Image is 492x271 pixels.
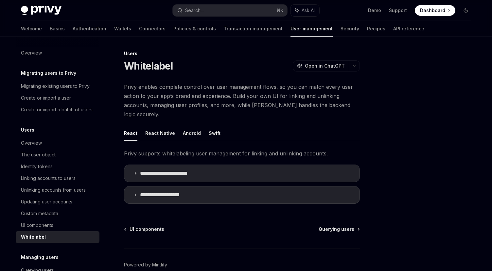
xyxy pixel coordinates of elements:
[16,92,99,104] a: Create or import a user
[319,226,359,232] a: Querying users
[124,125,137,141] button: React
[393,21,424,37] a: API reference
[290,21,333,37] a: User management
[16,161,99,172] a: Identity tokens
[341,21,359,37] a: Security
[124,60,173,72] h1: Whitelabel
[185,7,203,14] div: Search...
[173,21,216,37] a: Policies & controls
[21,186,86,194] div: Unlinking accounts from users
[415,5,455,16] a: Dashboard
[21,174,76,182] div: Linking accounts to users
[21,151,56,159] div: The user object
[124,82,360,119] span: Privy enables complete control over user management flows, so you can match every user action to ...
[21,163,53,170] div: Identity tokens
[276,8,283,13] span: ⌘ K
[21,106,93,114] div: Create or import a batch of users
[302,7,315,14] span: Ask AI
[305,63,345,69] span: Open in ChatGPT
[16,137,99,149] a: Overview
[124,262,167,268] a: Powered by Mintlify
[16,231,99,243] a: Whitelabel
[21,82,90,90] div: Migrating existing users to Privy
[21,6,61,15] img: dark logo
[130,226,164,232] span: UI components
[114,21,131,37] a: Wallets
[21,221,53,229] div: UI components
[224,21,283,37] a: Transaction management
[16,219,99,231] a: UI components
[50,21,65,37] a: Basics
[293,60,349,72] button: Open in ChatGPT
[16,149,99,161] a: The user object
[209,125,220,141] button: Swift
[21,69,76,77] h5: Migrating users to Privy
[173,5,287,16] button: Search...⌘K
[367,21,385,37] a: Recipes
[461,5,471,16] button: Toggle dark mode
[125,226,164,232] a: UI components
[16,196,99,208] a: Updating user accounts
[16,47,99,59] a: Overview
[319,226,354,232] span: Querying users
[16,80,99,92] a: Migrating existing users to Privy
[139,21,166,37] a: Connectors
[124,50,360,57] div: Users
[21,126,34,134] h5: Users
[73,21,106,37] a: Authentication
[290,5,319,16] button: Ask AI
[389,7,407,14] a: Support
[21,139,42,147] div: Overview
[21,210,58,217] div: Custom metadata
[183,125,201,141] button: Android
[145,125,175,141] button: React Native
[21,198,72,206] div: Updating user accounts
[21,233,46,241] div: Whitelabel
[420,7,445,14] span: Dashboard
[21,49,42,57] div: Overview
[16,184,99,196] a: Unlinking accounts from users
[21,253,59,261] h5: Managing users
[124,149,360,158] span: Privy supports whitelabeling user management for linking and unlinking accounts.
[16,172,99,184] a: Linking accounts to users
[21,94,71,102] div: Create or import a user
[16,208,99,219] a: Custom metadata
[368,7,381,14] a: Demo
[16,104,99,116] a: Create or import a batch of users
[21,21,42,37] a: Welcome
